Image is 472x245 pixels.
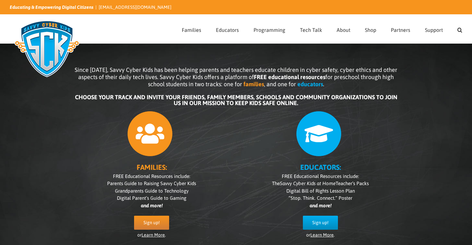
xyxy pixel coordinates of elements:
[141,203,163,208] i: and more!
[182,15,462,43] nav: Main Menu
[182,15,201,43] a: Families
[137,163,167,171] b: FAMILIES:
[300,27,322,33] span: Tech Talk
[254,15,285,43] a: Programming
[391,15,410,43] a: Partners
[254,27,285,33] span: Programming
[75,94,397,106] b: CHOOSE YOUR TRACK AND INVITE YOUR FRIENDS, FAMILY MEMBERS, SCHOOLS AND COMMUNITY ORGANIZATIONS TO...
[306,232,335,238] span: or .
[289,195,352,201] span: “Stop. Think. Connect.” Poster
[143,220,160,225] span: Sign up!
[216,15,239,43] a: Educators
[303,216,338,230] a: Sign up!
[75,66,397,88] span: Since [DATE], Savvy Cyber Kids has been helping parents and teachers educate children in cyber sa...
[272,181,369,186] span: The Teacher’s Packs
[425,27,443,33] span: Support
[99,5,171,10] a: [EMAIL_ADDRESS][DOMAIN_NAME]
[113,173,190,179] span: FREE Educational Resources include:
[134,216,169,230] a: Sign up!
[107,181,196,186] span: Parents Guide to Raising Savvy Cyber Kids
[182,27,201,33] span: Families
[10,5,93,10] i: Educating & Empowering Digital Citizens
[312,220,329,225] span: Sign up!
[337,15,350,43] a: About
[243,81,264,88] b: families
[216,27,239,33] span: Educators
[282,173,359,179] span: FREE Educational Resources include:
[264,81,296,88] span: , and one for
[310,232,334,238] a: Learn More
[286,188,355,194] span: Digital Bill of Rights Lesson Plan
[310,203,331,208] i: and more!
[280,181,336,186] i: Savvy Cyber Kids at Home
[323,81,324,88] span: .
[300,15,322,43] a: Tech Talk
[117,195,186,201] span: Digital Parent’s Guide to Gaming
[425,15,443,43] a: Support
[254,74,325,80] b: FREE educational resources
[365,15,376,43] a: Shop
[10,16,84,81] img: Savvy Cyber Kids Logo
[365,27,376,33] span: Shop
[142,232,165,238] a: Learn More
[300,163,341,171] b: EDUCATORS:
[115,188,189,194] span: Grandparents Guide to Technology
[391,27,410,33] span: Partners
[297,81,323,88] b: educators
[337,27,350,33] span: About
[457,15,462,43] a: Search
[137,232,166,238] span: or .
